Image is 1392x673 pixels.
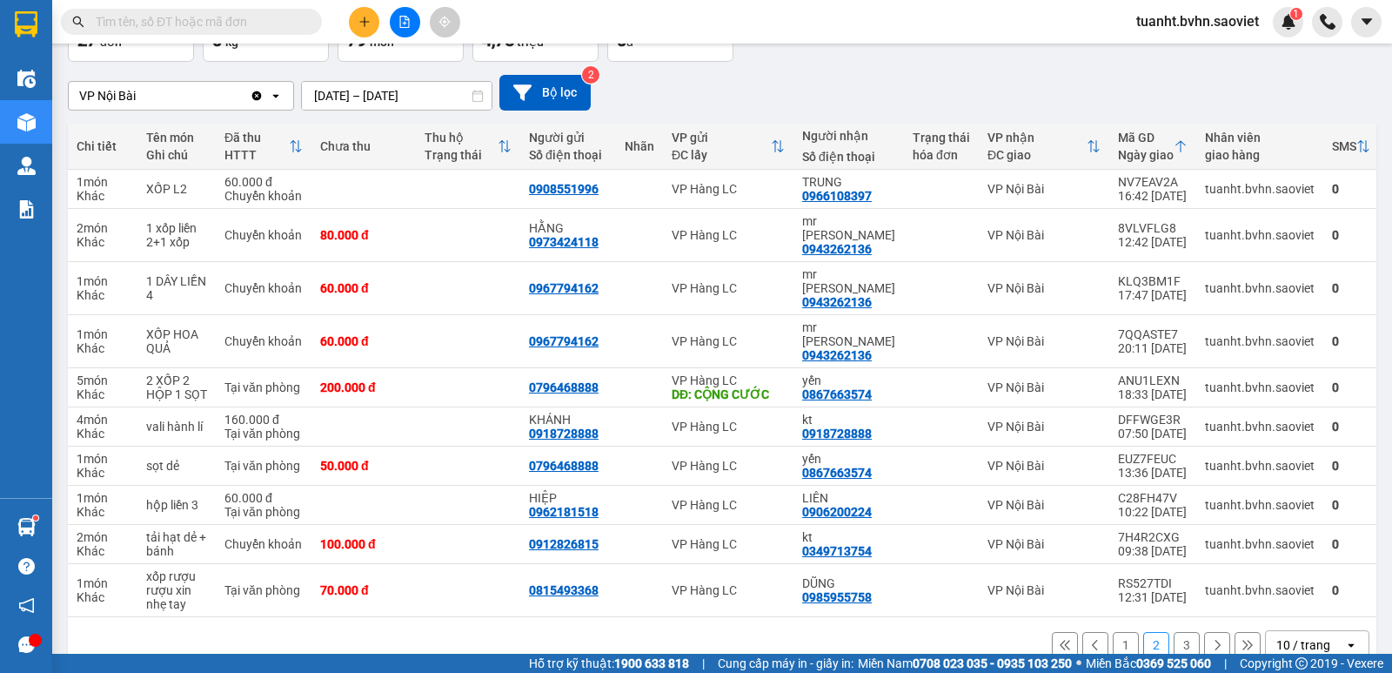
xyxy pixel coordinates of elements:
span: 0 [617,30,626,50]
div: tuanht.bvhn.saoviet [1205,228,1315,242]
div: 0943262136 [802,348,872,362]
div: Đã thu [224,131,289,145]
div: hộp liền 3 [146,498,207,512]
div: Khác [77,288,129,302]
span: 0 [212,30,222,50]
div: 0943262136 [802,242,872,256]
div: ĐC giao [987,148,1087,162]
div: 0962181518 [529,505,599,519]
div: DŨNG [802,576,895,590]
div: 60.000 đ [320,281,407,295]
div: Mã GD [1118,131,1174,145]
div: VP Hàng LC [672,228,785,242]
div: 1 món [77,327,129,341]
div: VP nhận [987,131,1087,145]
input: Select a date range. [302,82,492,110]
div: Chuyển khoản [224,189,303,203]
span: caret-down [1359,14,1375,30]
span: đ [626,35,633,49]
div: kt [802,413,895,427]
div: VP Hàng LC [672,334,785,348]
div: TRUNG [802,175,895,189]
div: DĐ: CỘNG CƯỚC [672,387,785,401]
span: notification [18,597,35,614]
div: 10:22 [DATE] [1118,505,1188,519]
div: 17:47 [DATE] [1118,288,1188,302]
div: VP Nội Bài [987,281,1101,295]
div: 0867663574 [802,466,872,480]
span: message [18,636,35,653]
div: Nhân viên [1205,131,1315,145]
div: 07:50 [DATE] [1118,427,1188,441]
div: tuanht.bvhn.saoviet [1205,583,1315,597]
div: Ghi chú [146,148,207,162]
div: KHÁNH [529,413,607,427]
div: tuanht.bvhn.saoviet [1205,459,1315,473]
div: 0912826815 [529,537,599,551]
div: HẰNG [529,221,607,235]
div: 12:42 [DATE] [1118,235,1188,249]
div: VP Hàng LC [672,374,785,387]
div: 16:42 [DATE] [1118,189,1188,203]
div: ANU1LEXN [1118,374,1188,387]
div: 0 [1332,228,1370,242]
svg: Clear value [250,89,264,103]
div: VP Nội Bài [987,459,1101,473]
div: hóa đơn [913,148,970,162]
div: 0973424118 [529,235,599,249]
div: Tại văn phòng [224,583,303,597]
div: 200.000 đ [320,380,407,394]
div: Khác [77,427,129,441]
div: 0967794162 [529,334,599,348]
div: 0 [1332,182,1370,196]
div: HIỆP [529,491,607,505]
div: 1 xốp liền 2+1 xốp [146,221,207,249]
div: Chi tiết [77,139,129,153]
div: 0 [1332,334,1370,348]
div: Người nhận [802,129,895,143]
div: RS527TDI [1118,576,1188,590]
div: 0 [1332,420,1370,434]
img: warehouse-icon [17,157,36,175]
div: Chuyển khoản [224,281,303,295]
div: Tại văn phòng [224,427,303,441]
sup: 1 [1290,8,1302,20]
div: 0 [1332,583,1370,597]
div: 0918728888 [802,427,872,441]
span: plus [358,16,371,28]
div: 50.000 đ [320,459,407,473]
button: aim [430,7,460,37]
div: SMS [1332,139,1356,153]
svg: open [1344,638,1358,652]
div: 60.000 đ [320,334,407,348]
div: VP Hàng LC [672,281,785,295]
span: 1 [1293,8,1299,20]
div: VP gửi [672,131,771,145]
div: Tại văn phòng [224,505,303,519]
div: 0349713754 [802,544,872,558]
div: 0908551996 [529,182,599,196]
div: tuanht.bvhn.saoviet [1205,334,1315,348]
div: mr tạo [802,214,895,242]
div: VP Hàng LC [672,498,785,512]
div: KLQ3BM1F [1118,274,1188,288]
span: ⚪️ [1076,660,1081,667]
div: 0943262136 [802,295,872,309]
div: Người gửi [529,131,607,145]
div: 0 [1332,380,1370,394]
div: 0 [1332,537,1370,551]
div: Khác [77,505,129,519]
div: VP Hàng LC [672,583,785,597]
img: warehouse-icon [17,113,36,131]
div: vali hành lí [146,420,207,434]
span: tuanht.bvhn.saoviet [1122,10,1273,32]
div: Tại văn phòng [224,459,303,473]
div: NV7EAV2A [1118,175,1188,189]
span: Miền Nam [858,654,1072,673]
span: | [702,654,705,673]
div: giao hàng [1205,148,1315,162]
th: Toggle SortBy [1109,124,1196,170]
div: 0867663574 [802,387,872,401]
span: triệu [517,35,544,49]
div: LIÊN [802,491,895,505]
